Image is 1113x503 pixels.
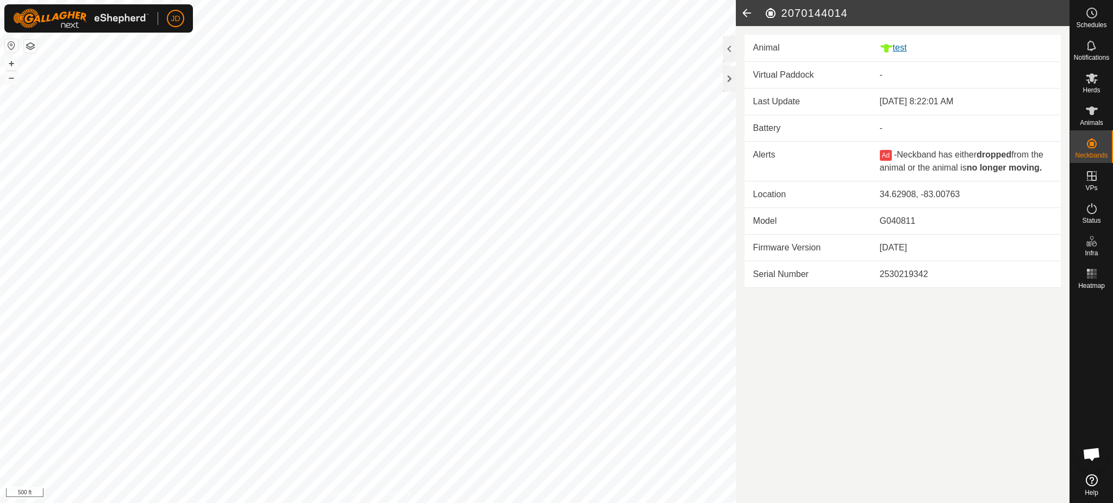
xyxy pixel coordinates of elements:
[745,89,871,115] td: Last Update
[880,268,1052,281] div: 2530219342
[1080,120,1103,126] span: Animals
[5,71,18,84] button: –
[880,241,1052,254] div: [DATE]
[894,150,897,159] span: -
[745,208,871,234] td: Model
[24,40,37,53] button: Map Layers
[1082,217,1101,224] span: Status
[745,115,871,141] td: Battery
[378,489,410,499] a: Contact Us
[880,122,1052,135] div: -
[1085,185,1097,191] span: VPs
[880,150,892,161] button: Ad
[5,57,18,70] button: +
[880,95,1052,108] div: [DATE] 8:22:01 AM
[1076,438,1108,470] div: Open chat
[745,62,871,89] td: Virtual Paddock
[967,163,1042,172] b: no longer moving.
[977,150,1011,159] b: dropped
[880,70,883,79] app-display-virtual-paddock-transition: -
[745,35,871,61] td: Animal
[764,7,1070,20] h2: 2070144014
[880,41,1052,55] div: test
[325,489,366,499] a: Privacy Policy
[1076,22,1106,28] span: Schedules
[880,150,1043,172] span: Neckband has either from the animal or the animal is
[1085,250,1098,256] span: Infra
[5,39,18,52] button: Reset Map
[1070,470,1113,500] a: Help
[745,141,871,181] td: Alerts
[880,215,1052,228] div: G040811
[745,234,871,261] td: Firmware Version
[13,9,149,28] img: Gallagher Logo
[1083,87,1100,93] span: Herds
[745,181,871,208] td: Location
[1075,152,1108,159] span: Neckbands
[745,261,871,287] td: Serial Number
[1085,489,1098,496] span: Help
[171,13,180,24] span: JD
[880,188,1052,201] div: 34.62908, -83.00763
[1078,282,1105,289] span: Heatmap
[1074,54,1109,61] span: Notifications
